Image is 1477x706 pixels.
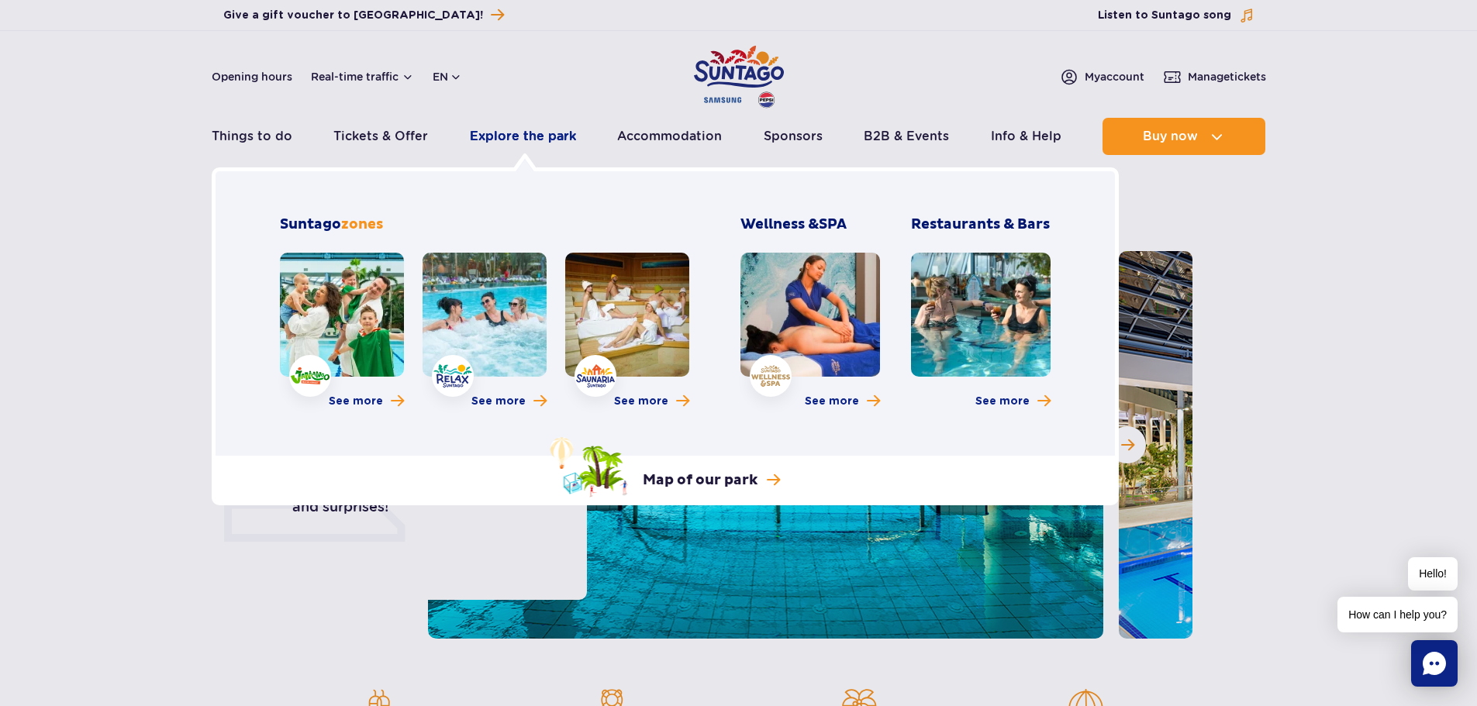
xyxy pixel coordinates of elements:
[1163,67,1266,86] a: Managetickets
[311,71,414,83] button: Real-time traffic
[805,394,859,409] span: See more
[1060,67,1144,86] a: Myaccount
[471,394,547,409] a: More about Relax zone
[341,215,383,233] span: zones
[212,69,292,84] a: Opening hours
[333,118,428,155] a: Tickets & Offer
[911,215,1051,234] h3: Restaurants & Bars
[550,437,780,498] a: Map of our park
[471,394,526,409] span: See more
[1103,118,1265,155] button: Buy now
[280,215,689,234] h2: Suntago
[975,394,1030,409] span: See more
[1085,69,1144,84] span: My account
[614,394,668,409] span: See more
[740,215,880,234] h3: Wellness &
[1411,640,1458,687] div: Chat
[991,118,1061,155] a: Info & Help
[433,69,462,84] button: en
[1188,69,1266,84] span: Manage tickets
[975,394,1051,409] a: More about Restaurants & Bars
[819,215,847,233] span: SPA
[764,118,823,155] a: Sponsors
[329,394,404,409] a: More about Jamango zone
[643,471,757,490] p: Map of our park
[470,118,576,155] a: Explore the park
[1143,129,1198,143] span: Buy now
[212,118,292,155] a: Things to do
[864,118,949,155] a: B2B & Events
[805,394,880,409] a: More about Wellness & SPA
[1408,557,1458,591] span: Hello!
[329,394,383,409] span: See more
[1337,597,1458,632] span: How can I help you?
[614,394,689,409] a: More about Saunaria zone
[617,118,722,155] a: Accommodation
